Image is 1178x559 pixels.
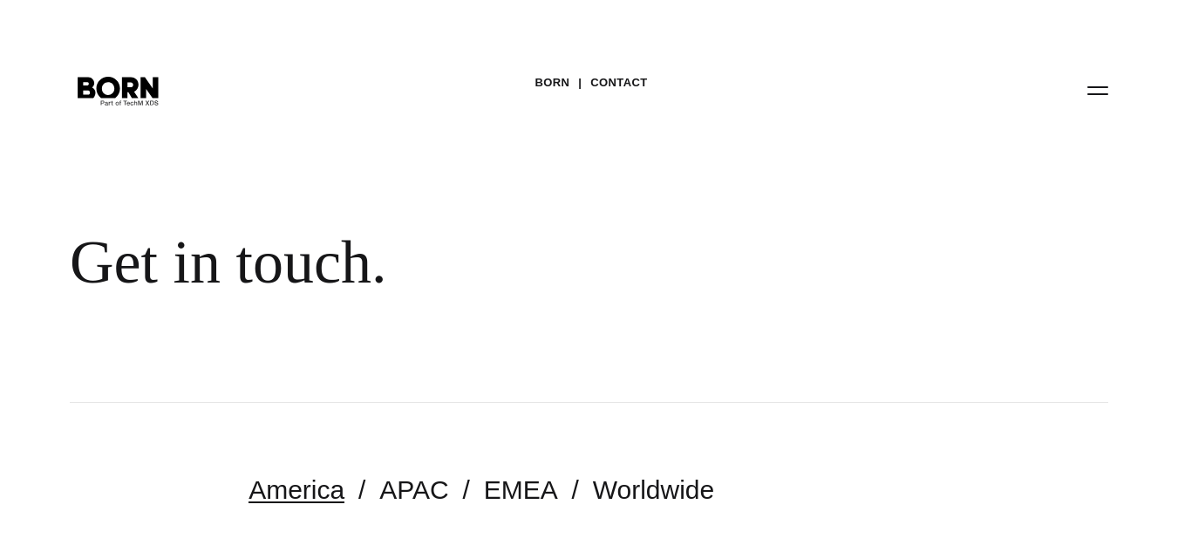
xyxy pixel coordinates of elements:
a: Contact [590,70,647,96]
a: Worldwide [593,475,715,504]
button: Open [1077,72,1119,108]
div: Get in touch. [70,227,1064,298]
a: America [249,475,344,504]
a: EMEA [484,475,558,504]
a: APAC [379,475,448,504]
a: BORN [535,70,569,96]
